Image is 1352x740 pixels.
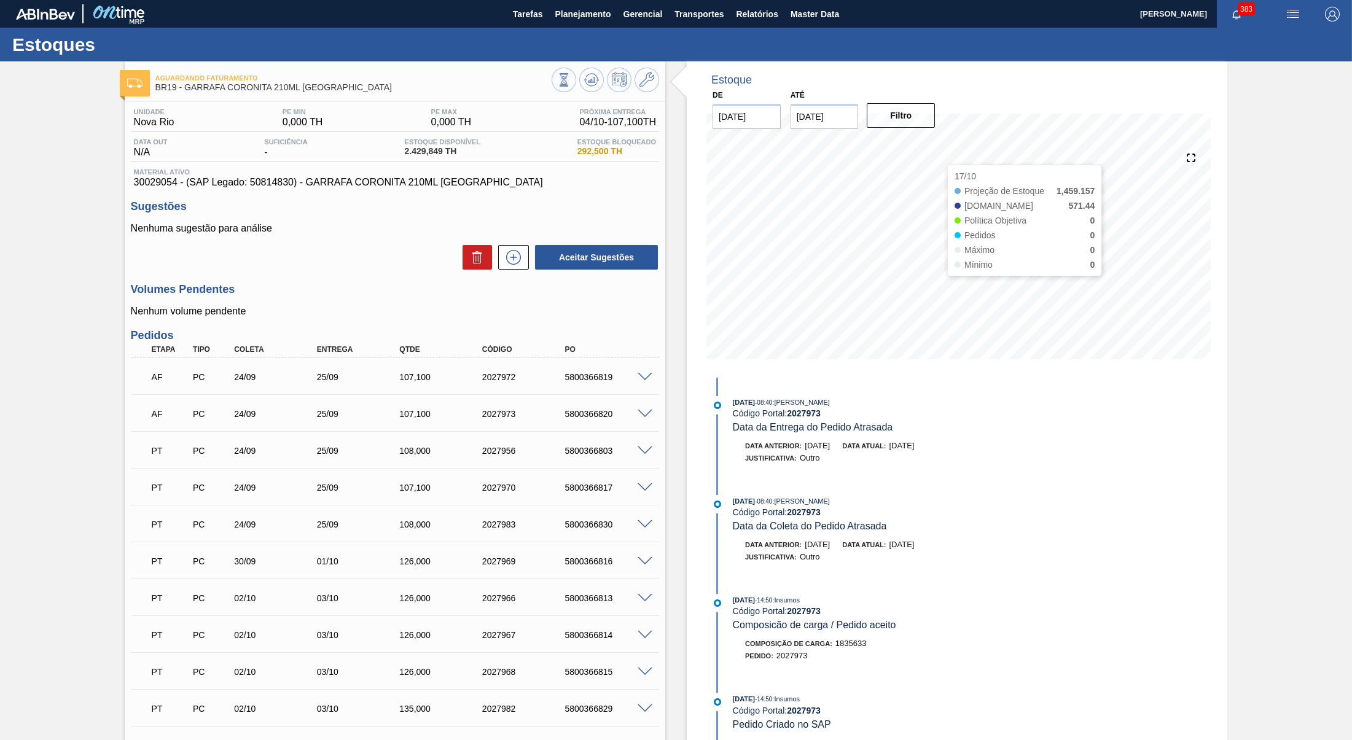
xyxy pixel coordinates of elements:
div: 03/10/2025 [314,630,407,640]
span: Composição de Carga : [745,640,832,647]
div: Pedido de Compra [190,630,234,640]
div: Pedido de Compra [190,520,234,529]
span: Data da Entrega do Pedido Atrasada [733,422,893,432]
div: 24/09/2025 [231,372,324,382]
img: atual [714,500,721,508]
p: PT [152,483,190,493]
button: Aceitar Sugestões [535,245,658,270]
div: 126,000 [396,593,490,603]
button: Atualizar Gráfico [579,68,604,92]
p: AF [152,409,190,419]
div: 03/10/2025 [314,704,407,714]
div: 2027972 [479,372,572,382]
div: 5800366813 [561,593,655,603]
div: 25/09/2025 [314,520,407,529]
div: Tipo [190,345,234,354]
div: Código Portal: [733,606,1025,616]
span: Justificativa: [745,553,797,561]
span: [DATE] [733,596,755,604]
span: Pedido : [745,652,773,660]
div: Entrega [314,345,407,354]
div: Pedido de Compra [190,409,234,419]
img: atual [714,599,721,607]
span: PE MAX [431,108,472,115]
div: 2027968 [479,667,572,677]
div: Código Portal: [733,408,1025,418]
div: 107,100 [396,372,490,382]
div: Pedido em Trânsito [149,585,193,612]
span: Planejamento [555,7,611,21]
span: - 08:40 [755,498,772,505]
h1: Estoques [12,37,230,52]
span: Material ativo [134,168,656,176]
span: Data out [134,138,168,146]
div: Estoque [711,74,752,87]
div: 2027967 [479,630,572,640]
div: 5800366830 [561,520,655,529]
div: Pedido de Compra [190,593,234,603]
img: TNhmsLtSVTkK8tSr43FrP2fwEKptu5GPRR3wAAAABJRU5ErkJggg== [16,9,75,20]
button: Notificações [1217,6,1256,23]
span: [DATE] [733,399,755,406]
span: : [PERSON_NAME] [772,497,830,505]
div: Pedido em Trânsito [149,658,193,685]
div: 5800366829 [561,704,655,714]
span: 292,500 TH [577,147,656,156]
span: [DATE] [889,540,914,549]
p: PT [152,630,190,640]
div: PO [561,345,655,354]
div: 24/09/2025 [231,483,324,493]
div: 25/09/2025 [314,409,407,419]
h3: Sugestões [131,200,659,213]
div: Qtde [396,345,490,354]
span: 1835633 [835,639,867,648]
div: Pedido de Compra [190,704,234,714]
span: Nova Rio [134,117,174,128]
p: PT [152,704,190,714]
div: - [261,138,310,158]
img: atual [714,698,721,706]
div: 5800366815 [561,667,655,677]
span: Unidade [134,108,174,115]
span: - 14:50 [755,696,772,703]
span: Outro [800,552,820,561]
span: Data da Coleta do Pedido Atrasada [733,521,887,531]
strong: 2027973 [787,606,821,616]
div: 5800366817 [561,483,655,493]
span: Próxima Entrega [579,108,656,115]
div: 24/09/2025 [231,520,324,529]
div: 107,100 [396,409,490,419]
span: : Insumos [772,596,800,604]
div: 02/10/2025 [231,667,324,677]
div: 30/09/2025 [231,556,324,566]
span: Estoque Disponível [405,138,480,146]
span: Data atual: [842,541,886,548]
div: 01/10/2025 [314,556,407,566]
div: Aceitar Sugestões [529,244,659,271]
div: Código Portal: [733,507,1025,517]
span: [DATE] [889,441,914,450]
button: Programar Estoque [607,68,631,92]
img: atual [714,402,721,409]
div: 126,000 [396,667,490,677]
span: [DATE] [805,540,830,549]
div: Pedido de Compra [190,483,234,493]
span: [DATE] [733,695,755,703]
div: Pedido em Trânsito [149,437,193,464]
p: PT [152,446,190,456]
div: Pedido em Trânsito [149,474,193,501]
span: 383 [1238,2,1255,16]
div: 24/09/2025 [231,409,324,419]
span: Data anterior: [745,442,802,450]
div: 2027966 [479,593,572,603]
span: Transportes [674,7,724,21]
div: 02/10/2025 [231,704,324,714]
span: Relatórios [736,7,778,21]
div: 108,000 [396,446,490,456]
div: 03/10/2025 [314,667,407,677]
span: [DATE] [805,441,830,450]
div: Código [479,345,572,354]
label: De [713,91,723,99]
div: 5800366819 [561,372,655,382]
div: Código Portal: [733,706,1025,715]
